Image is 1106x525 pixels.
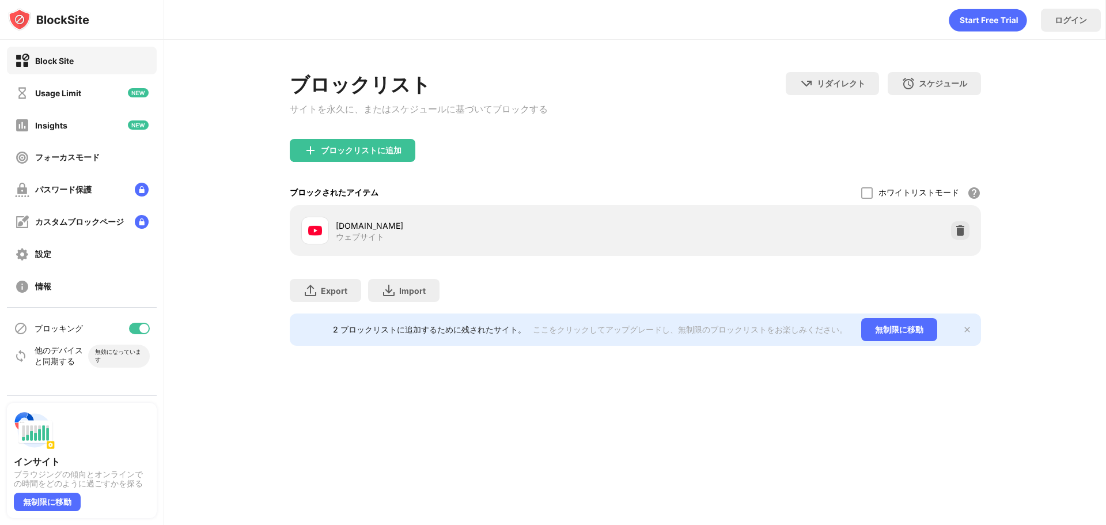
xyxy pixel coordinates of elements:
[14,410,55,451] img: push-insights.svg
[14,493,81,511] div: 無制限に移動
[128,88,149,97] img: new-icon.svg
[308,224,322,237] img: favicons
[15,183,29,197] img: password-protection-off.svg
[399,286,426,296] div: Import
[321,146,402,155] div: ブロックリストに追加
[128,120,149,130] img: new-icon.svg
[15,86,29,100] img: time-usage-off.svg
[15,54,29,68] img: block-on.svg
[321,286,347,296] div: Export
[861,318,937,341] div: 無制限に移動
[15,150,29,165] img: focus-off.svg
[290,103,548,116] div: サイトを永久に、またはスケジュールに基づいてブロックする
[135,215,149,229] img: lock-menu.svg
[35,345,88,367] div: 他のデバイスと同期する
[333,324,526,335] div: 2 ブロックリストに追加するために残されたサイト。
[35,281,51,292] div: 情報
[336,232,384,242] div: ウェブサイト
[35,217,124,228] div: カスタムブロックページ
[1055,15,1087,26] div: ログイン
[290,187,378,198] div: ブロックされたアイテム
[533,324,847,335] div: ここをクリックしてアップグレードし、無制限のブロックリストをお楽しみください。
[14,322,28,335] img: blocking-icon.svg
[15,280,29,294] img: about-off.svg
[15,118,29,133] img: insights-off.svg
[35,120,67,130] div: Insights
[35,88,81,98] div: Usage Limit
[14,349,28,363] img: sync-icon.svg
[135,183,149,197] img: lock-menu.svg
[95,348,143,364] div: 無効になっています
[963,325,972,334] img: x-button.svg
[817,78,865,89] div: リダイレクト
[336,220,635,232] div: [DOMAIN_NAME]
[14,470,150,488] div: ブラウジングの傾向とオンラインでの時間をどのように過ごすかを探る
[15,215,29,229] img: customize-block-page-off.svg
[35,323,83,334] div: ブロッキング
[8,8,89,31] img: logo-blocksite.svg
[35,56,74,66] div: Block Site
[35,249,51,260] div: 設定
[919,78,967,89] div: スケジュール
[15,247,29,262] img: settings-off.svg
[878,187,959,198] div: ホワイトリストモード
[35,184,92,195] div: パスワード保護
[14,456,150,467] div: インサイト
[35,152,100,163] div: フォーカスモード
[949,9,1027,32] div: animation
[290,72,548,99] div: ブロックリスト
